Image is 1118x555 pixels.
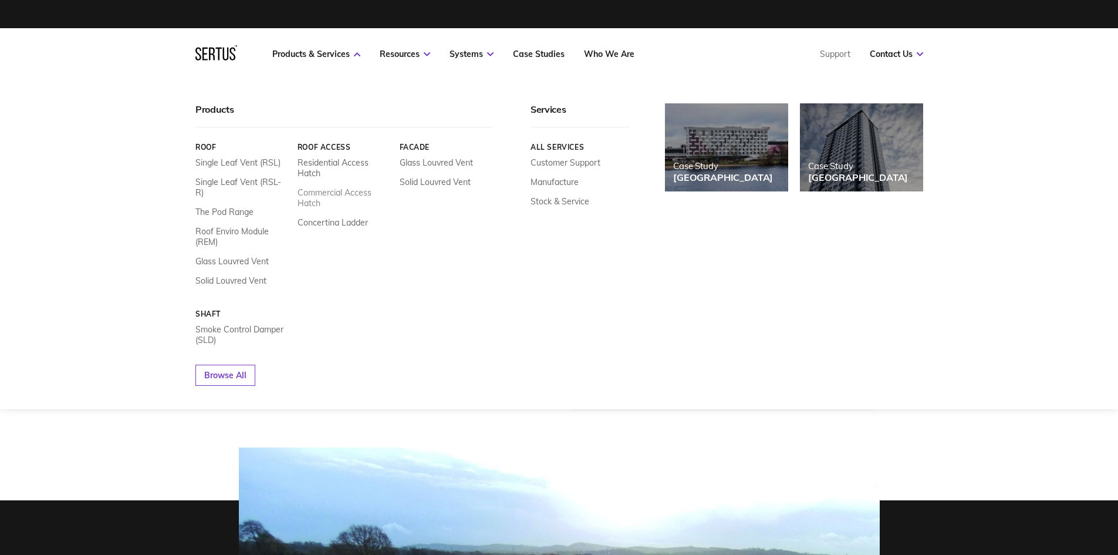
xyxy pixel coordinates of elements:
[531,196,589,207] a: Stock & Service
[195,157,281,168] a: Single Leaf Vent (RSL)
[531,103,630,127] div: Services
[673,160,773,171] div: Case Study
[297,157,390,179] a: Residential Access Hatch
[195,324,289,345] a: Smoke Control Damper (SLD)
[195,207,254,217] a: The Pod Range
[195,275,266,286] a: Solid Louvred Vent
[513,49,565,59] a: Case Studies
[665,103,788,191] a: Case Study[GEOGRAPHIC_DATA]
[195,226,289,247] a: Roof Enviro Module (REM)
[450,49,494,59] a: Systems
[195,177,289,198] a: Single Leaf Vent (RSL-R)
[808,160,908,171] div: Case Study
[531,143,630,152] a: All services
[531,157,600,168] a: Customer Support
[673,171,773,183] div: [GEOGRAPHIC_DATA]
[195,365,255,386] a: Browse All
[297,143,390,152] a: Roof Access
[399,157,472,168] a: Glass Louvred Vent
[195,256,269,267] a: Glass Louvred Vent
[297,187,390,208] a: Commercial Access Hatch
[195,103,492,127] div: Products
[195,310,289,318] a: Shaft
[272,49,360,59] a: Products & Services
[297,217,367,228] a: Concertina Ladder
[399,143,492,152] a: Facade
[584,49,634,59] a: Who We Are
[800,103,923,191] a: Case Study[GEOGRAPHIC_DATA]
[808,171,908,183] div: [GEOGRAPHIC_DATA]
[531,177,579,187] a: Manufacture
[820,49,850,59] a: Support
[380,49,430,59] a: Resources
[870,49,923,59] a: Contact Us
[399,177,470,187] a: Solid Louvred Vent
[195,143,289,152] a: Roof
